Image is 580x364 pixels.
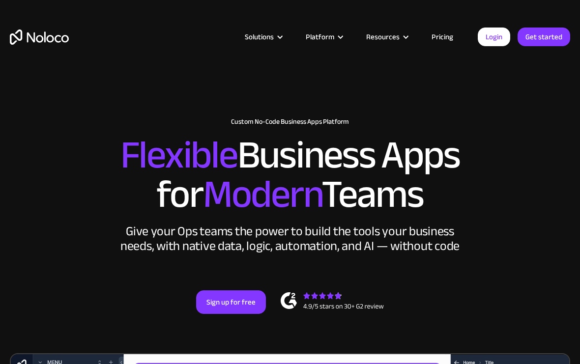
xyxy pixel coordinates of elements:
[518,28,570,46] a: Get started
[293,30,354,43] div: Platform
[419,30,465,43] a: Pricing
[118,224,462,253] div: Give your Ops teams the power to build the tools your business needs, with native data, logic, au...
[306,30,334,43] div: Platform
[354,30,419,43] div: Resources
[478,28,510,46] a: Login
[366,30,400,43] div: Resources
[232,30,293,43] div: Solutions
[203,158,321,231] span: Modern
[10,118,570,126] h1: Custom No-Code Business Apps Platform
[196,290,266,314] a: Sign up for free
[10,136,570,214] h2: Business Apps for Teams
[120,118,237,192] span: Flexible
[10,29,69,45] a: home
[245,30,274,43] div: Solutions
